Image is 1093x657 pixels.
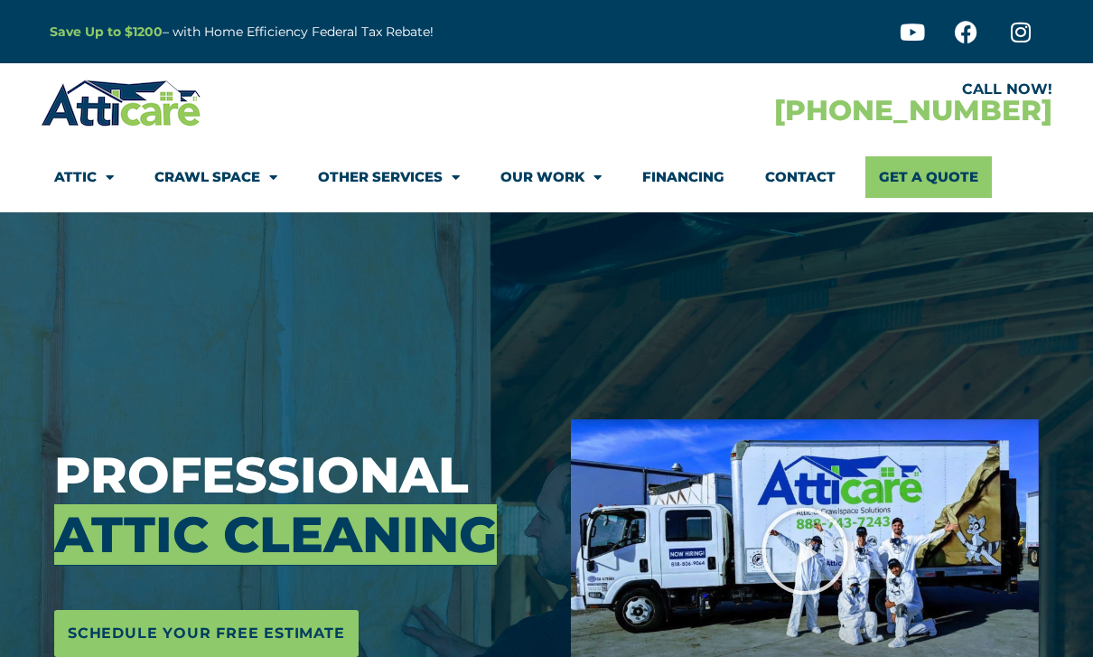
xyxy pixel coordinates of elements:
[765,156,836,198] a: Contact
[50,23,163,40] a: Save Up to $1200
[54,504,497,565] span: Attic Cleaning
[54,610,359,657] a: Schedule Your Free Estimate
[642,156,724,198] a: Financing
[54,156,1039,198] nav: Menu
[50,22,635,42] p: – with Home Efficiency Federal Tax Rebate!
[154,156,277,198] a: Crawl Space
[546,82,1052,97] div: CALL NOW!
[500,156,602,198] a: Our Work
[760,506,850,596] div: Play Video
[54,156,114,198] a: Attic
[865,156,992,198] a: Get A Quote
[68,619,345,648] span: Schedule Your Free Estimate
[54,446,544,565] h3: Professional
[318,156,460,198] a: Other Services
